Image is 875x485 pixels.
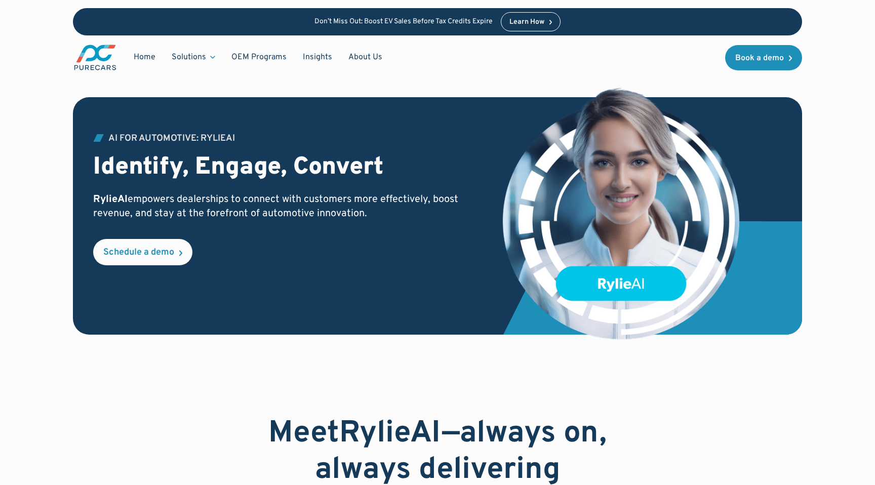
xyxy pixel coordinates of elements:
a: OEM Programs [223,48,295,67]
div: Solutions [164,48,223,67]
a: About Us [340,48,390,67]
div: AI for Automotive: RylieAI [108,134,235,143]
div: Book a demo [735,54,784,62]
a: main [73,44,117,71]
a: Home [126,48,164,67]
a: Book a demo [725,45,802,70]
div: Learn How [509,19,544,26]
a: Learn How [501,12,561,31]
img: customer data platform illustration [500,87,742,342]
strong: Meet [268,415,339,453]
div: Solutions [172,52,206,63]
strong: RylieAI [93,193,128,206]
a: Schedule a demo [93,239,192,265]
strong: RylieAI [339,415,442,453]
a: Insights [295,48,340,67]
h2: Identify, Engage, Convert [93,153,486,183]
p: Don’t Miss Out: Boost EV Sales Before Tax Credits Expire [314,18,493,26]
p: empowers dealerships to connect with customers more effectively, boost revenue, and stay at the f... [93,192,486,221]
div: Schedule a demo [103,248,174,257]
img: purecars logo [73,44,117,71]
